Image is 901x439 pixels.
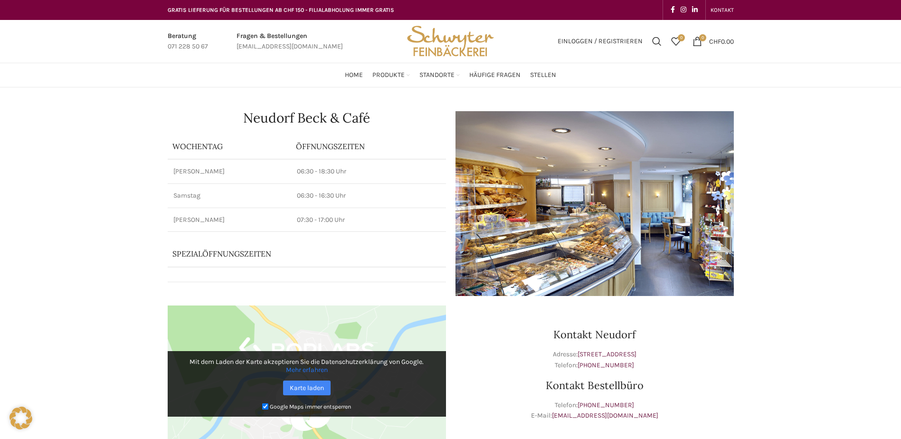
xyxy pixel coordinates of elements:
div: Main navigation [163,66,739,85]
p: ÖFFNUNGSZEITEN [296,141,441,152]
small: Google Maps immer entsperren [270,403,351,410]
h3: Kontakt Neudorf [455,329,734,340]
p: [PERSON_NAME] [173,215,285,225]
a: [STREET_ADDRESS] [578,350,636,358]
a: Instagram social link [678,3,689,17]
span: Produkte [372,71,405,80]
p: [PERSON_NAME] [173,167,285,176]
a: 0 [666,32,685,51]
input: Google Maps immer entsperren [262,403,268,410]
a: Facebook social link [668,3,678,17]
span: KONTAKT [711,7,734,13]
h1: Neudorf Beck & Café [168,111,446,124]
a: Einloggen / Registrieren [553,32,647,51]
span: Home [345,71,363,80]
span: 0 [699,34,706,41]
a: [EMAIL_ADDRESS][DOMAIN_NAME] [552,411,658,420]
h3: Kontakt Bestellbüro [455,380,734,391]
a: Produkte [372,66,410,85]
a: 0 CHF0.00 [688,32,739,51]
span: Häufige Fragen [469,71,521,80]
div: Secondary navigation [706,0,739,19]
a: Suchen [647,32,666,51]
p: 06:30 - 18:30 Uhr [297,167,440,176]
p: 07:30 - 17:00 Uhr [297,215,440,225]
a: Linkedin social link [689,3,701,17]
a: Site logo [404,37,497,45]
a: Stellen [530,66,556,85]
a: Häufige Fragen [469,66,521,85]
p: Adresse: Telefon: [455,349,734,371]
a: Standorte [419,66,460,85]
p: 06:30 - 16:30 Uhr [297,191,440,200]
div: Meine Wunschliste [666,32,685,51]
p: Mit dem Laden der Karte akzeptieren Sie die Datenschutzerklärung von Google. [174,358,439,374]
p: Wochentag [172,141,286,152]
a: [PHONE_NUMBER] [578,361,634,369]
a: KONTAKT [711,0,734,19]
bdi: 0.00 [709,37,734,45]
a: Infobox link [237,31,343,52]
span: Einloggen / Registrieren [558,38,643,45]
span: CHF [709,37,721,45]
a: Karte laden [283,381,331,395]
span: Standorte [419,71,455,80]
img: Bäckerei Schwyter [404,20,497,63]
p: Telefon: E-Mail: [455,400,734,421]
span: Stellen [530,71,556,80]
a: Infobox link [168,31,208,52]
p: Spezialöffnungszeiten [172,248,415,259]
a: Mehr erfahren [286,366,328,374]
p: Samstag [173,191,285,200]
span: 0 [678,34,685,41]
a: [PHONE_NUMBER] [578,401,634,409]
span: GRATIS LIEFERUNG FÜR BESTELLUNGEN AB CHF 150 - FILIALABHOLUNG IMMER GRATIS [168,7,394,13]
a: Home [345,66,363,85]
